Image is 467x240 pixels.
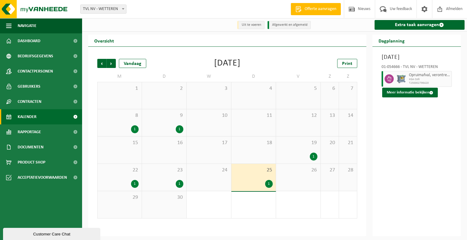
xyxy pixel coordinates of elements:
span: Navigatie [18,18,36,33]
div: 1 [265,180,273,188]
span: 7 [342,85,354,92]
td: M [97,71,142,82]
span: Contactpersonen [18,64,53,79]
span: 5 [279,85,317,92]
span: Volgende [107,59,116,68]
span: 28 [342,167,354,174]
span: Opruimafval, verontreinigd met olie [409,73,450,78]
td: Z [321,71,339,82]
span: TVL NV - WETTEREN [81,5,126,13]
div: 1 [131,125,139,133]
h2: Dagplanning [372,35,411,46]
iframe: chat widget [3,227,102,240]
span: 12 [279,112,317,119]
div: Vandaag [119,59,146,68]
span: 22 [101,167,139,174]
h3: [DATE] [382,53,452,62]
span: 29 [101,194,139,201]
td: V [276,71,321,82]
span: Acceptatievoorwaarden [18,170,67,185]
td: W [187,71,231,82]
span: 27 [324,167,336,174]
div: 1 [310,153,317,161]
div: 1 [131,180,139,188]
span: Dashboard [18,33,40,49]
td: D [142,71,187,82]
span: 8 [101,112,139,119]
span: 24 [190,167,228,174]
span: 6 [324,85,336,92]
span: 2 [145,85,183,92]
a: Offerte aanvragen [291,3,341,15]
td: Z [339,71,357,82]
span: 10 [190,112,228,119]
td: D [231,71,276,82]
span: 19 [279,140,317,146]
li: Afgewerkt en afgemeld [268,21,311,29]
span: 1 [101,85,139,92]
span: 13 [324,112,336,119]
span: Vorige [97,59,106,68]
span: 25 [234,167,273,174]
a: Extra taak aanvragen [375,20,465,30]
span: 4 [234,85,273,92]
span: 9 [145,112,183,119]
span: Print [342,61,352,66]
h2: Overzicht [88,35,120,46]
span: Gebruikers [18,79,40,94]
a: Print [337,59,357,68]
div: 1 [176,125,183,133]
span: 15 [101,140,139,146]
span: T250002796420 [409,81,450,85]
div: 1 [176,180,183,188]
span: Bedrijfsgegevens [18,49,53,64]
div: 01-054666 - TVL NV - WETTEREN [382,65,452,71]
span: 14 [342,112,354,119]
li: Uit te voeren [237,21,265,29]
button: Meer informatie bekijken [382,88,438,97]
span: TVL NV - WETTEREN [80,5,126,14]
span: 30 [145,194,183,201]
span: Contracten [18,94,41,109]
span: 20 [324,140,336,146]
span: 21 [342,140,354,146]
span: 18 [234,140,273,146]
span: 17 [190,140,228,146]
span: KGA Colli [409,78,450,81]
div: [DATE] [214,59,240,68]
img: PB-AP-0800-MET-02-01 [397,74,406,83]
span: 16 [145,140,183,146]
span: Offerte aanvragen [303,6,338,12]
span: 3 [190,85,228,92]
span: Product Shop [18,155,45,170]
span: 26 [279,167,317,174]
span: Rapportage [18,124,41,140]
span: 11 [234,112,273,119]
span: 23 [145,167,183,174]
span: Kalender [18,109,36,124]
span: Documenten [18,140,43,155]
